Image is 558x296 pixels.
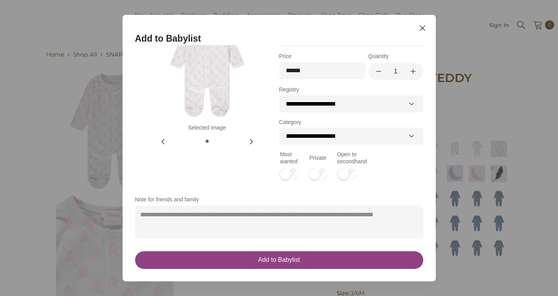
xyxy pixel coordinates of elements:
[206,139,209,143] button: Image 1
[415,21,430,35] button: Close modal
[158,20,256,118] img: Selected
[135,251,423,269] button: Add to Babylist
[368,53,389,59] label: Quantity
[279,86,299,93] label: Registry
[392,67,400,75] div: Quantity
[135,196,423,203] label: Note for friends and family
[286,66,359,75] input: Price
[280,151,298,165] label: Most wanted
[135,33,423,44] h1: Add to Babylist
[158,124,256,132] div: Selected image
[375,68,383,75] button: Minus
[279,53,365,79] label: Price
[309,154,327,161] label: Private
[279,119,302,125] label: Category
[258,256,300,264] div: Add to Babylist
[409,68,417,75] button: Plus
[337,151,367,165] label: Open to secondhand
